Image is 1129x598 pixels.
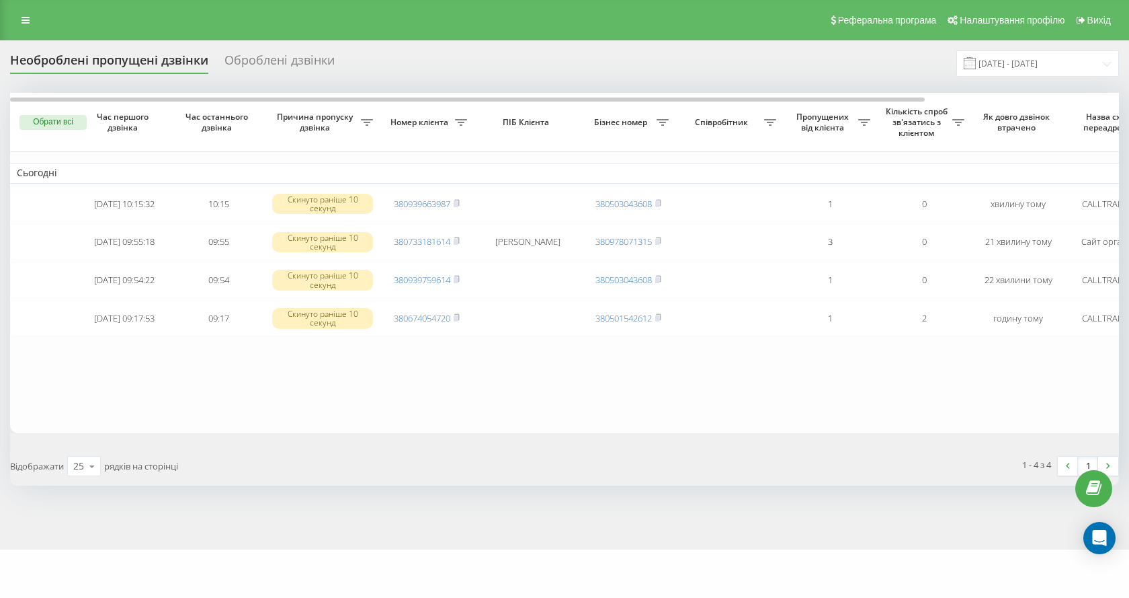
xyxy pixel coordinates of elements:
span: рядків на сторінці [104,460,178,472]
span: Кількість спроб зв'язатись з клієнтом [884,106,952,138]
td: хвилину тому [971,186,1065,222]
a: 380939663987 [394,198,450,210]
span: Час першого дзвінка [88,112,161,133]
span: Як довго дзвінок втрачено [982,112,1054,133]
a: 380978071315 [595,235,652,248]
a: 380501542612 [595,312,652,324]
div: Скинуто раніше 10 секунд [272,270,373,290]
div: Скинуто раніше 10 секунд [272,232,373,252]
div: 1 - 4 з 4 [1022,458,1051,472]
button: Обрати всі [19,115,87,130]
td: 09:17 [171,301,265,336]
a: 380503043608 [595,198,652,210]
td: [DATE] 10:15:32 [77,186,171,222]
span: Відображати [10,460,64,472]
td: [DATE] 09:17:53 [77,301,171,336]
span: Час останнього дзвінка [182,112,255,133]
a: 380674054720 [394,312,450,324]
td: 1 [783,186,877,222]
span: Налаштування профілю [960,15,1064,26]
span: Номер клієнта [386,117,455,128]
span: ПІБ Клієнта [485,117,570,128]
td: 1 [783,301,877,336]
div: Open Intercom Messenger [1083,522,1116,554]
div: Оброблені дзвінки [224,53,335,74]
a: 1 [1078,457,1098,476]
td: 0 [877,186,971,222]
span: Бізнес номер [588,117,657,128]
div: Скинуто раніше 10 секунд [272,194,373,214]
span: Пропущених від клієнта [790,112,858,133]
td: 10:15 [171,186,265,222]
td: 3 [783,224,877,260]
td: [PERSON_NAME] [474,224,581,260]
span: Вихід [1087,15,1111,26]
td: 09:54 [171,262,265,298]
span: Реферальна програма [838,15,937,26]
span: Співробітник [682,117,764,128]
td: 0 [877,224,971,260]
td: 09:55 [171,224,265,260]
div: Необроблені пропущені дзвінки [10,53,208,74]
td: 2 [877,301,971,336]
div: 25 [73,459,84,473]
a: 380939759614 [394,274,450,286]
td: 21 хвилину тому [971,224,1065,260]
td: 22 хвилини тому [971,262,1065,298]
td: 0 [877,262,971,298]
a: 380733181614 [394,235,450,248]
td: [DATE] 09:55:18 [77,224,171,260]
a: 380503043608 [595,274,652,286]
td: [DATE] 09:54:22 [77,262,171,298]
td: годину тому [971,301,1065,336]
span: Причина пропуску дзвінка [272,112,361,133]
td: 1 [783,262,877,298]
div: Скинуто раніше 10 секунд [272,308,373,328]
